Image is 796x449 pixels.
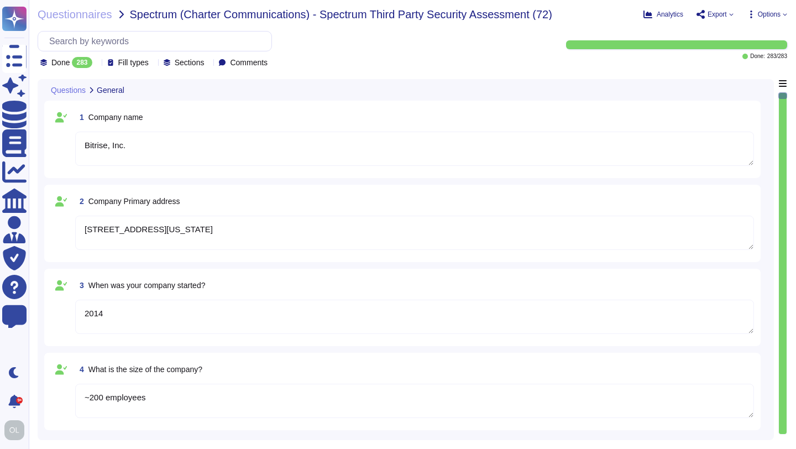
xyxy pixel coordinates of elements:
span: 2 [75,197,84,205]
textarea: [STREET_ADDRESS][US_STATE] [75,216,754,250]
span: Options [758,11,781,18]
span: Export [708,11,727,18]
span: Sections [175,59,205,66]
span: Questions [51,86,86,94]
textarea: 2014 [75,300,754,334]
span: When was your company started? [88,281,206,290]
span: Company name [88,113,143,122]
img: user [4,420,24,440]
span: Spectrum (Charter Communications) - Spectrum Third Party Security Assessment (72) [130,9,552,20]
span: Analytics [657,11,683,18]
span: 4 [75,366,84,373]
textarea: Bitrise, Inc. [75,132,754,166]
span: General [97,86,124,94]
span: Fill types [118,59,149,66]
span: 283 / 283 [767,54,787,59]
span: What is the size of the company? [88,365,202,374]
button: user [2,418,32,442]
span: Questionnaires [38,9,112,20]
span: Company Primary address [88,197,180,206]
input: Search by keywords [44,32,271,51]
span: Done [51,59,70,66]
span: Done: [750,54,765,59]
span: 3 [75,281,84,289]
div: 9+ [16,397,23,404]
div: 283 [72,57,92,68]
textarea: ~200 employees [75,384,754,418]
span: 1 [75,113,84,121]
span: Comments [230,59,268,66]
button: Analytics [643,10,683,19]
